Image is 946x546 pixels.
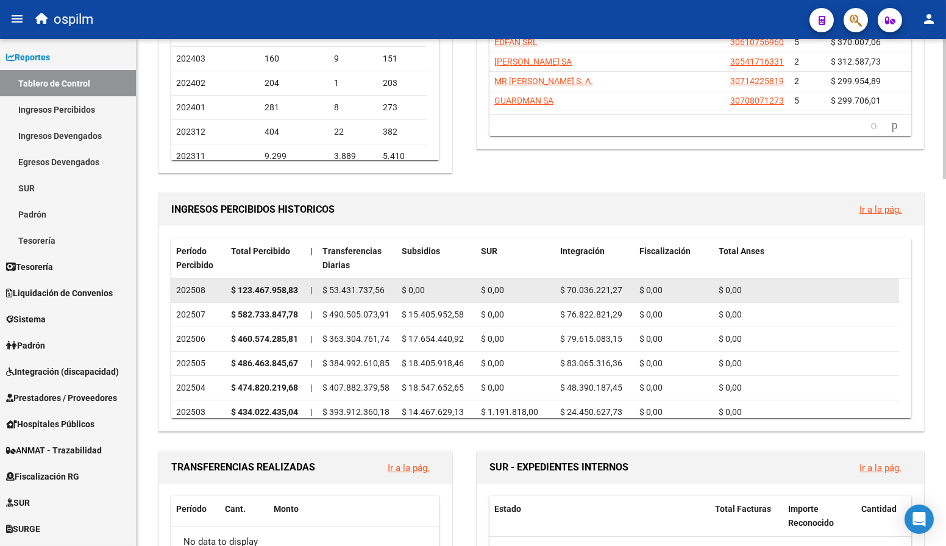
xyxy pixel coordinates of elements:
[231,383,298,392] strong: $ 474.820.219,68
[171,496,220,522] datatable-header-cell: Período
[176,504,207,514] span: Período
[6,51,50,64] span: Reportes
[322,383,389,392] span: $ 407.882.379,58
[730,37,784,47] span: 30610756960
[730,96,784,105] span: 30708071273
[176,283,221,297] div: 202508
[231,407,298,417] strong: $ 434.022.435,04
[402,358,464,368] span: $ 18.405.918,46
[6,391,117,405] span: Prestadores / Proveedores
[171,204,335,215] span: INGRESOS PERCIBIDOS HISTORICOS
[922,12,936,26] mat-icon: person
[476,238,555,278] datatable-header-cell: SUR
[831,76,881,86] span: $ 299.954,89
[861,504,897,514] span: Cantidad
[489,496,710,536] datatable-header-cell: Estado
[383,76,422,90] div: 203
[322,310,389,319] span: $ 490.505.073,91
[265,149,325,163] div: 9.299
[481,358,504,368] span: $ 0,00
[719,310,742,319] span: $ 0,00
[231,285,298,295] strong: $ 123.467.958,83
[730,76,784,86] span: 30714225819
[560,383,622,392] span: $ 48.390.187,45
[231,310,298,319] strong: $ 582.733.847,78
[6,417,94,431] span: Hospitales Públicos
[850,456,911,479] button: Ir a la pág.
[310,383,312,392] span: |
[402,310,464,319] span: $ 15.405.952,58
[383,149,422,163] div: 5.410
[639,383,663,392] span: $ 0,00
[714,238,899,278] datatable-header-cell: Total Anses
[402,383,464,392] span: $ 18.547.652,65
[6,286,113,300] span: Liquidación de Convenios
[265,125,325,139] div: 404
[719,407,742,417] span: $ 0,00
[176,78,205,88] span: 202402
[859,463,902,473] a: Ir a la pág.
[334,149,373,163] div: 3.889
[176,405,221,419] div: 202503
[560,407,622,417] span: $ 24.450.627,73
[905,505,934,534] div: Open Intercom Messenger
[850,198,911,221] button: Ir a la pág.
[856,496,911,536] datatable-header-cell: Cantidad
[719,383,742,392] span: $ 0,00
[334,101,373,115] div: 8
[402,407,464,417] span: $ 14.467.629,13
[310,246,313,256] span: |
[560,334,622,344] span: $ 79.615.083,15
[225,504,246,514] span: Cant.
[481,383,504,392] span: $ 0,00
[715,504,771,514] span: Total Facturas
[176,308,221,322] div: 202507
[6,470,79,483] span: Fiscalización RG
[322,285,385,295] span: $ 53.431.737,56
[171,461,315,473] span: TRANSFERENCIAS REALIZADAS
[318,238,397,278] datatable-header-cell: Transferencias Diarias
[859,204,902,215] a: Ir a la pág.
[794,37,799,47] span: 5
[388,463,430,473] a: Ir a la pág.
[560,285,622,295] span: $ 70.036.221,27
[6,444,102,457] span: ANMAT - Trazabilidad
[176,127,205,136] span: 202312
[176,246,213,270] span: Período Percibido
[783,496,856,536] datatable-header-cell: Importe Reconocido
[481,334,504,344] span: $ 0,00
[176,151,205,161] span: 202311
[231,358,298,368] strong: $ 486.463.845,67
[310,334,312,344] span: |
[378,456,439,479] button: Ir a la pág.
[6,496,30,509] span: SUR
[635,238,714,278] datatable-header-cell: Fiscalización
[560,246,605,256] span: Integración
[226,238,305,278] datatable-header-cell: Total Percibido
[383,52,422,66] div: 151
[310,285,312,295] span: |
[639,285,663,295] span: $ 0,00
[231,246,290,256] span: Total Percibido
[794,96,799,105] span: 5
[886,119,903,132] a: go to next page
[719,358,742,368] span: $ 0,00
[402,246,440,256] span: Subsidios
[322,358,389,368] span: $ 384.992.610,85
[6,339,45,352] span: Padrón
[322,407,389,417] span: $ 393.912.360,18
[6,313,46,326] span: Sistema
[555,238,635,278] datatable-header-cell: Integración
[322,334,389,344] span: $ 363.304.761,74
[639,334,663,344] span: $ 0,00
[402,285,425,295] span: $ 0,00
[176,381,221,395] div: 202504
[866,119,883,132] a: go to previous page
[719,246,764,256] span: Total Anses
[220,496,269,522] datatable-header-cell: Cant.
[6,522,40,536] span: SURGE
[494,96,553,105] span: GUARDMAN SA
[494,76,593,86] span: MR [PERSON_NAME] S. A.
[176,356,221,370] div: 202505
[831,57,881,66] span: $ 312.587,73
